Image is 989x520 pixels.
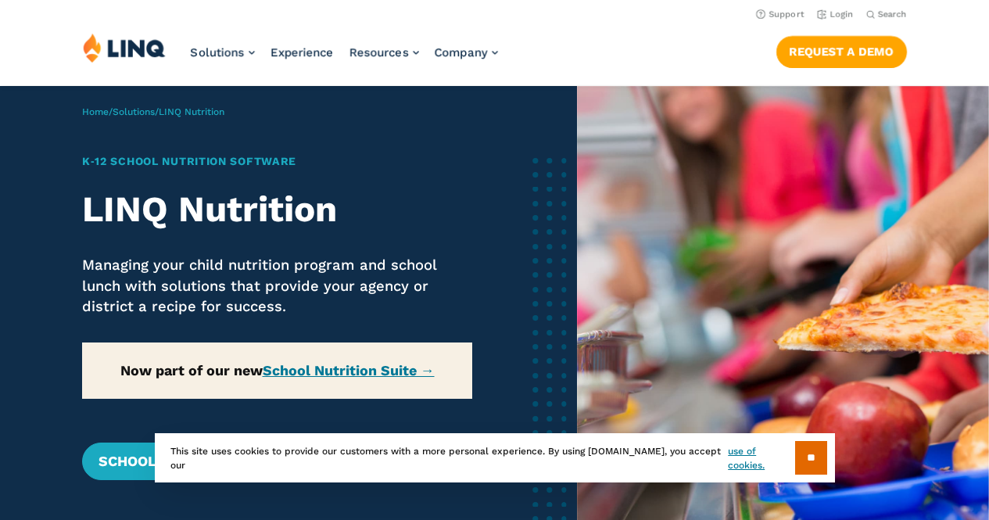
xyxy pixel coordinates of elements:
[120,362,435,378] strong: Now part of our new
[776,36,907,67] a: Request a Demo
[113,106,155,117] a: Solutions
[349,45,409,59] span: Resources
[82,153,471,170] h1: K‑12 School Nutrition Software
[866,9,907,20] button: Open Search Bar
[271,45,334,59] a: Experience
[435,45,498,59] a: Company
[349,45,419,59] a: Resources
[756,9,804,20] a: Support
[82,255,471,317] p: Managing your child nutrition program and school lunch with solutions that provide your agency or...
[191,45,255,59] a: Solutions
[878,9,907,20] span: Search
[263,362,435,378] a: School Nutrition Suite →
[155,433,835,482] div: This site uses cookies to provide our customers with a more personal experience. By using [DOMAIN...
[82,188,337,230] strong: LINQ Nutrition
[191,45,245,59] span: Solutions
[159,106,224,117] span: LINQ Nutrition
[83,33,166,63] img: LINQ | K‑12 Software
[817,9,854,20] a: Login
[82,106,224,117] span: / /
[776,33,907,67] nav: Button Navigation
[191,33,498,84] nav: Primary Navigation
[728,444,794,472] a: use of cookies.
[82,106,109,117] a: Home
[435,45,488,59] span: Company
